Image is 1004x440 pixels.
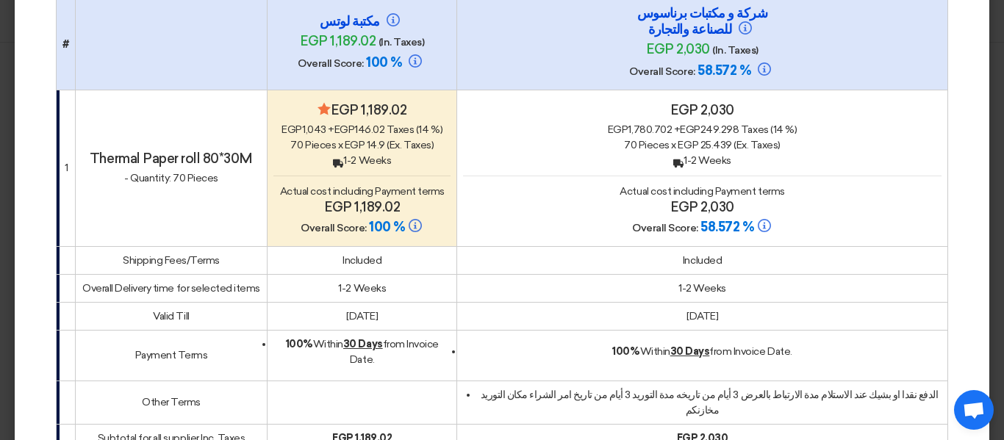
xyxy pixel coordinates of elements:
span: 70 [624,139,637,151]
div: 1-2 Weeks [463,153,942,168]
span: (Ex. Taxes) [387,139,434,151]
h4: egp 2,030 [463,102,942,118]
h4: Thermal Paper roll 80*30M [82,151,262,167]
div: Included [463,253,942,268]
span: 58.572 % [698,62,750,79]
span: (Ex. Taxes) [734,139,781,151]
span: Within from Invoice Date. [612,345,792,358]
span: (In. Taxes) [712,44,759,57]
td: Overall Delivery time for selected items [75,274,268,302]
td: Other Terms [75,381,268,424]
span: 58.572 % [700,219,753,235]
span: egp [608,123,628,136]
span: (In. Taxes) [379,36,425,48]
span: Actual cost including Payment terms [280,185,445,198]
h4: شركة و مكتبات برناسوس للصناعة والتجارة [629,5,776,37]
span: Within from Invoice Date. [286,338,439,366]
span: Overall Score: [301,222,366,234]
div: 1,780.702 + 249.298 Taxes (14 %) [463,122,942,137]
td: [DATE] [457,302,948,330]
strong: 100% [612,345,639,358]
span: egp 25.439 [678,139,731,151]
td: Shipping Fees/Terms [75,246,268,274]
span: egp 14.9 [345,139,385,151]
span: Overall Score: [629,65,695,78]
div: 1-2 Weeks [273,153,451,168]
span: 100 % [369,219,405,235]
h4: egp 1,189.02 [273,102,451,118]
span: الدفع نقدا او بشيك عند الاستلام مدة الارتباط بالعرض 3 أيام من تاريخه مدة التوريد 3 أيام من تاريخ ... [481,389,939,416]
u: 30 Days [670,345,710,358]
span: egp [334,123,355,136]
span: egp 2,030 [646,41,710,57]
td: 1-2 Weeks [457,274,948,302]
span: Pieces x [305,139,343,151]
span: Overall Score: [632,222,698,234]
td: 1-2 Weeks [268,274,457,302]
td: [DATE] [268,302,457,330]
span: Pieces x [639,139,676,151]
span: egp [680,123,700,136]
span: - Quantity: 70 Pieces [124,172,218,184]
span: egp 1,189.02 [300,33,376,49]
td: Valid Till [75,302,268,330]
h4: egp 1,189.02 [273,199,451,215]
h4: مكتبة لوتس [289,13,436,29]
span: Actual cost including Payment terms [620,185,784,198]
span: Overall Score: [298,57,363,70]
a: Open chat [954,390,994,430]
span: 70 [290,139,303,151]
div: Included [273,253,451,268]
span: egp [282,123,302,136]
span: 100 % [366,54,402,71]
u: 30 Days [343,338,383,350]
strong: 100% [286,338,313,350]
td: Payment Terms [75,330,268,381]
td: 1 [57,90,76,246]
div: 1,043 + 146.02 Taxes (14 %) [273,122,451,137]
h4: egp 2,030 [463,199,942,215]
